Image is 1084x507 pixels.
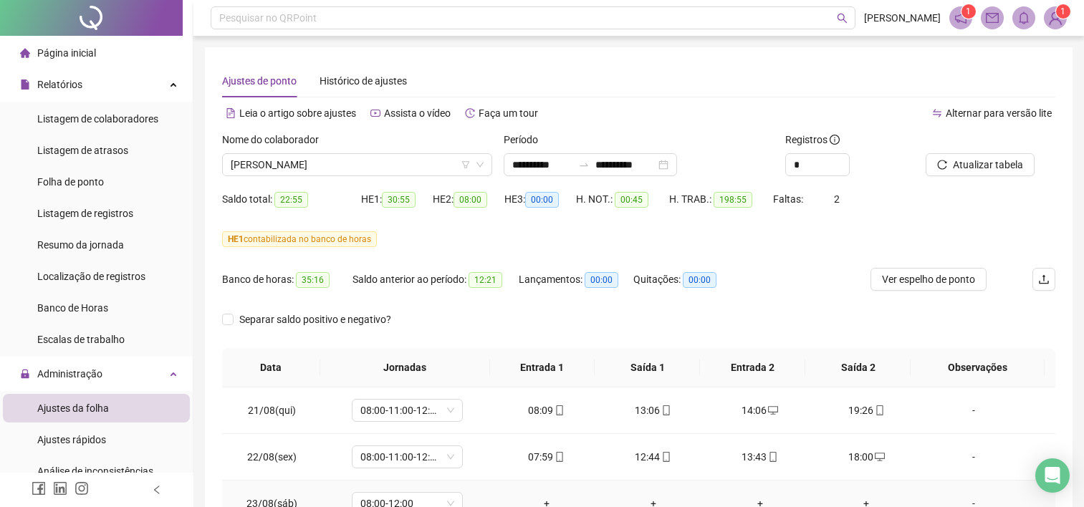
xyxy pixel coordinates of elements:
span: facebook [32,481,46,496]
th: Observações [911,348,1045,387]
span: notification [954,11,967,24]
span: mobile [767,452,778,462]
button: Atualizar tabela [926,153,1035,176]
span: Ajustes de ponto [222,75,297,87]
div: 13:43 [718,449,802,465]
span: RODRIGO EMIDIO DA SILVA PEREIRA [231,154,484,175]
span: Resumo da jornada [37,239,124,251]
span: 35:16 [296,272,330,288]
span: 00:00 [585,272,618,288]
span: Atualizar tabela [953,157,1023,173]
div: 18:00 [825,449,908,465]
th: Entrada 2 [700,348,805,387]
span: Ver espelho de ponto [882,271,975,287]
span: 08:00-11:00-12:00-17:00 [360,400,454,421]
span: 1 [1060,6,1065,16]
span: upload [1038,274,1050,285]
span: mobile [553,405,565,415]
th: Entrada 1 [490,348,595,387]
span: Folha de ponto [37,176,104,188]
span: Assista o vídeo [384,107,451,119]
div: - [931,402,1016,418]
sup: 1 [961,4,976,19]
span: Banco de Horas [37,302,108,314]
span: Leia o artigo sobre ajustes [239,107,356,119]
th: Jornadas [320,348,490,387]
span: Análise de inconsistências [37,465,153,477]
div: 08:09 [504,402,588,418]
span: desktop [873,452,885,462]
span: 08:00 [454,192,487,208]
sup: Atualize o seu contato no menu Meus Dados [1056,4,1070,19]
button: Ver espelho de ponto [870,268,987,291]
span: Faltas: [773,193,805,205]
span: youtube [370,108,380,118]
span: 12:21 [469,272,502,288]
span: search [837,13,848,24]
div: HE 2: [433,191,504,208]
div: Banco de horas: [222,271,352,288]
div: Saldo anterior ao período: [352,271,519,288]
span: Página inicial [37,47,96,59]
span: 22/08(sex) [247,451,297,463]
span: history [465,108,475,118]
span: mail [986,11,999,24]
span: [PERSON_NAME] [864,10,941,26]
div: 07:59 [504,449,588,465]
span: home [20,48,30,58]
span: instagram [75,481,89,496]
span: to [578,159,590,170]
span: filter [461,160,470,169]
span: swap-right [578,159,590,170]
div: - [931,449,1016,465]
span: 198:55 [714,192,752,208]
div: H. NOT.: [576,191,669,208]
span: bell [1017,11,1030,24]
th: Saída 2 [805,348,911,387]
div: Saldo total: [222,191,361,208]
label: Período [504,132,547,148]
span: mobile [660,452,671,462]
span: Histórico de ajustes [320,75,407,87]
span: Faça um tour [479,107,538,119]
span: Ajustes da folha [37,402,109,414]
span: 2 [834,193,840,205]
span: down [476,160,484,169]
img: 87554 [1045,7,1066,29]
span: Administração [37,368,102,380]
span: Listagem de registros [37,208,133,219]
span: Observações [922,359,1033,375]
span: mobile [873,405,885,415]
div: Quitações: [633,271,737,288]
span: Alternar para versão lite [946,107,1052,119]
div: 19:26 [825,402,908,418]
div: H. TRAB.: [669,191,773,208]
div: Open Intercom Messenger [1035,458,1070,493]
span: Separar saldo positivo e negativo? [234,312,397,327]
th: Saída 1 [595,348,700,387]
span: reload [937,160,947,170]
div: 13:06 [611,402,695,418]
span: Relatórios [37,79,82,90]
span: mobile [553,452,565,462]
span: Listagem de colaboradores [37,113,158,125]
span: 08:00-11:00-12:00-17:00 [360,446,454,468]
span: Localização de registros [37,271,145,282]
span: 00:00 [525,192,559,208]
span: 30:55 [382,192,416,208]
span: Escalas de trabalho [37,334,125,345]
span: linkedin [53,481,67,496]
span: file [20,79,30,90]
span: 21/08(qui) [248,405,296,416]
span: Listagem de atrasos [37,145,128,156]
span: lock [20,369,30,379]
span: mobile [660,405,671,415]
span: Registros [785,132,840,148]
span: left [152,485,162,495]
div: HE 3: [504,191,576,208]
span: Ajustes rápidos [37,434,106,445]
span: 1 [966,6,971,16]
div: 12:44 [611,449,695,465]
span: 00:45 [615,192,648,208]
span: 22:55 [274,192,308,208]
